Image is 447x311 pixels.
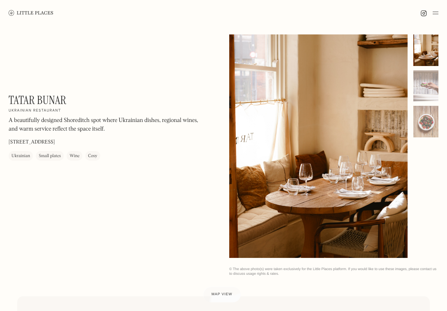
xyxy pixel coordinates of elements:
h1: Tatar Bunar [9,93,66,107]
div: Cosy [88,153,97,160]
div: Ukrainian [11,153,30,160]
div: Wine [69,153,80,160]
p: A beautifully designed Shoreditch spot where Ukrainian dishes, regional wines, and warm service r... [9,117,202,134]
div: Small plates [39,153,61,160]
h2: Ukrainian restaurant [9,109,61,114]
p: [STREET_ADDRESS] [9,139,55,146]
span: Map view [212,292,232,296]
a: Map view [203,287,241,302]
div: © The above photo(s) were taken exclusively for the Little Places platform. If you would like to ... [229,267,438,276]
